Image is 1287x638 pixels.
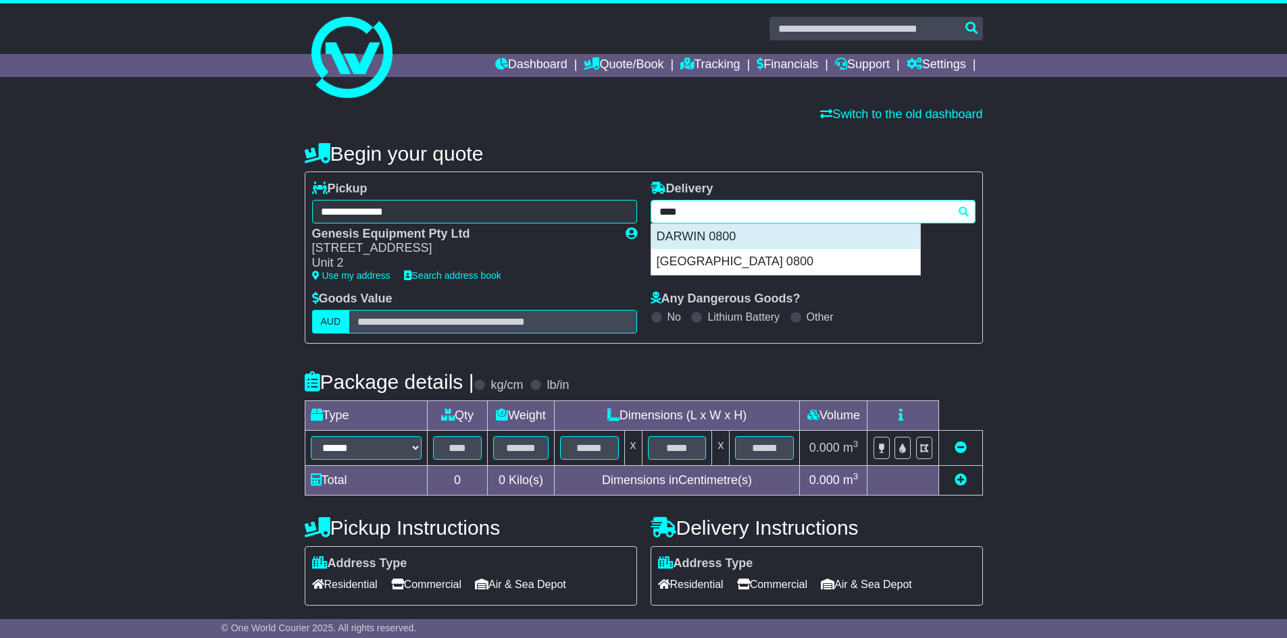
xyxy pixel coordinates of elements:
[651,182,713,196] label: Delivery
[488,465,554,495] td: Kilo(s)
[584,54,663,77] a: Quote/Book
[312,241,612,256] div: [STREET_ADDRESS]
[680,54,740,77] a: Tracking
[495,54,567,77] a: Dashboard
[312,310,350,334] label: AUD
[820,107,982,121] a: Switch to the old dashboard
[835,54,890,77] a: Support
[651,249,920,275] div: [GEOGRAPHIC_DATA] 0800
[312,182,368,196] label: Pickup
[427,465,488,495] td: 0
[624,430,642,465] td: x
[757,54,818,77] a: Financials
[499,473,505,487] span: 0
[305,142,983,165] h4: Begin your quote
[821,574,912,595] span: Air & Sea Depot
[305,516,637,539] h4: Pickup Instructions
[404,270,501,281] a: Search address book
[554,465,800,495] td: Dimensions in Centimetre(s)
[305,371,474,393] h4: Package details |
[651,224,920,250] div: DARWIN 0800
[651,516,983,539] h4: Delivery Instructions
[391,574,461,595] span: Commercial
[853,471,859,481] sup: 3
[800,400,867,430] td: Volume
[907,54,966,77] a: Settings
[809,441,840,454] span: 0.000
[305,400,427,430] td: Type
[843,441,859,454] span: m
[667,311,681,323] label: No
[737,574,807,595] span: Commercial
[658,574,724,595] span: Residential
[312,256,612,271] div: Unit 2
[707,311,780,323] label: Lithium Battery
[490,378,523,393] label: kg/cm
[427,400,488,430] td: Qty
[312,292,393,307] label: Goods Value
[658,556,753,571] label: Address Type
[712,430,730,465] td: x
[554,400,800,430] td: Dimensions (L x W x H)
[807,311,834,323] label: Other
[312,574,378,595] span: Residential
[312,270,390,281] a: Use my address
[955,441,967,454] a: Remove this item
[853,439,859,449] sup: 3
[305,465,427,495] td: Total
[955,473,967,487] a: Add new item
[488,400,554,430] td: Weight
[475,574,566,595] span: Air & Sea Depot
[809,473,840,487] span: 0.000
[651,292,801,307] label: Any Dangerous Goods?
[843,473,859,487] span: m
[222,622,417,633] span: © One World Courier 2025. All rights reserved.
[312,227,612,242] div: Genesis Equipment Pty Ltd
[547,378,569,393] label: lb/in
[312,556,407,571] label: Address Type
